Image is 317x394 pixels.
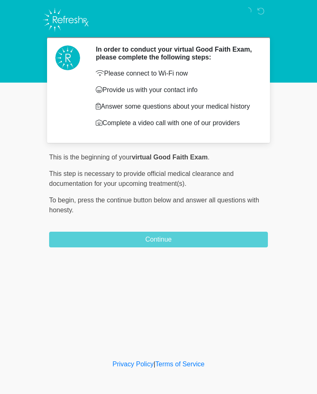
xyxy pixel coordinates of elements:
[49,197,259,214] span: press the continue button below and answer all questions with honesty.
[113,361,154,368] a: Privacy Policy
[96,118,255,128] p: Complete a video call with one of our providers
[49,170,234,187] span: This step is necessary to provide official medical clearance and documentation for your upcoming ...
[49,232,268,247] button: Continue
[49,154,132,161] span: This is the beginning of your
[55,45,80,70] img: Agent Avatar
[154,361,155,368] a: |
[96,85,255,95] p: Provide us with your contact info
[132,154,208,161] strong: virtual Good Faith Exam
[49,197,78,204] span: To begin,
[208,154,209,161] span: .
[96,102,255,112] p: Answer some questions about your medical history
[96,45,255,61] h2: In order to conduct your virtual Good Faith Exam, please complete the following steps:
[155,361,204,368] a: Terms of Service
[96,69,255,78] p: Please connect to Wi-Fi now
[41,6,91,33] img: Refresh RX Logo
